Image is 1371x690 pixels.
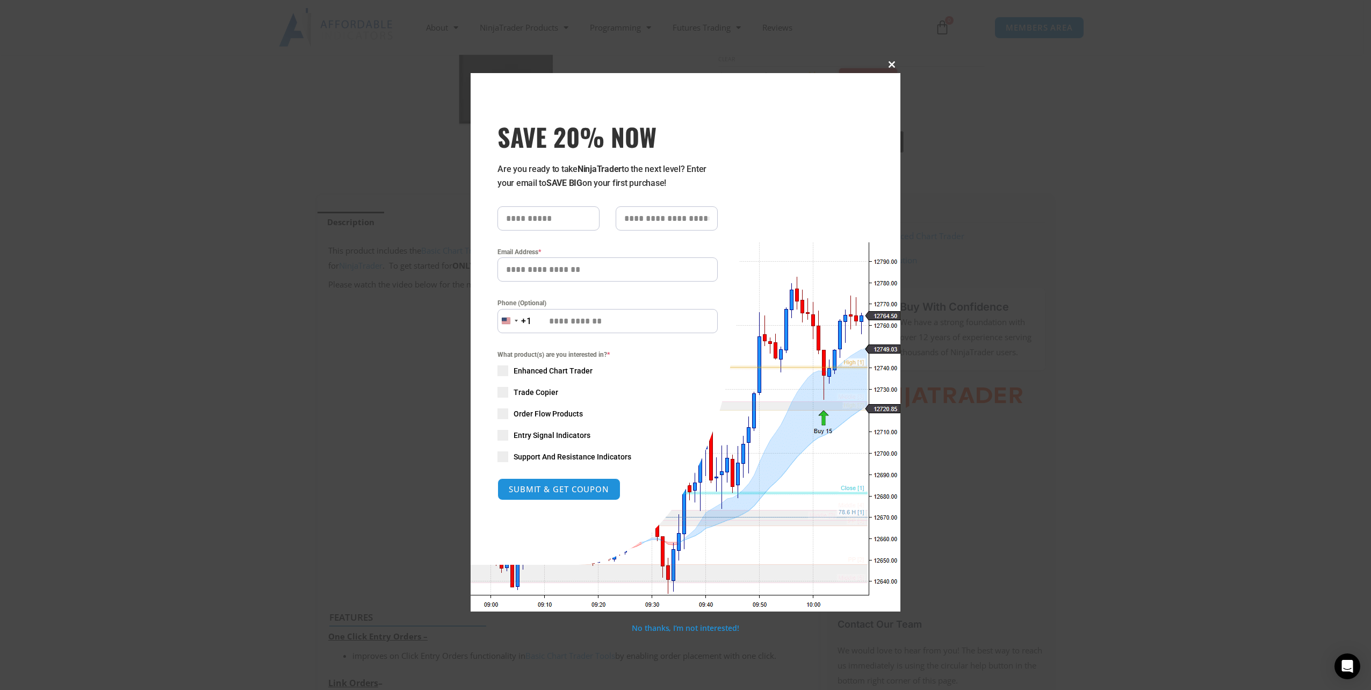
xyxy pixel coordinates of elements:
label: Entry Signal Indicators [497,430,718,441]
label: Phone (Optional) [497,298,718,308]
span: Enhanced Chart Trader [514,365,593,376]
label: Support And Resistance Indicators [497,451,718,462]
div: Open Intercom Messenger [1334,653,1360,679]
span: What product(s) are you interested in? [497,349,718,360]
span: Support And Resistance Indicators [514,451,631,462]
button: SUBMIT & GET COUPON [497,478,620,500]
strong: SAVE BIG [546,178,582,188]
label: Enhanced Chart Trader [497,365,718,376]
span: Trade Copier [514,387,558,398]
span: Entry Signal Indicators [514,430,590,441]
div: +1 [521,314,532,328]
span: Order Flow Products [514,408,583,419]
p: Are you ready to take to the next level? Enter your email to on your first purchase! [497,162,718,190]
a: No thanks, I’m not interested! [632,623,739,633]
h3: SAVE 20% NOW [497,121,718,152]
button: Selected country [497,309,532,333]
strong: NinjaTrader [578,164,622,174]
label: Email Address [497,247,718,257]
label: Order Flow Products [497,408,718,419]
label: Trade Copier [497,387,718,398]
